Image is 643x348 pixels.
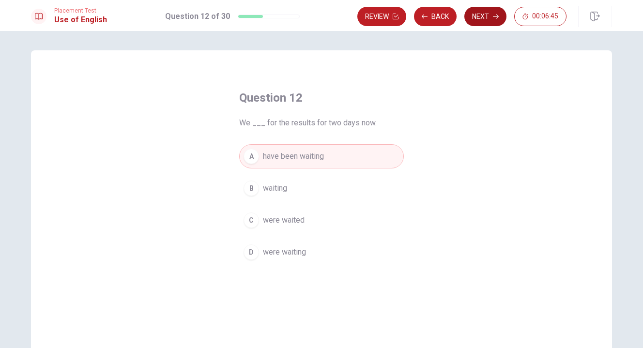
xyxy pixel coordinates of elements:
button: Back [414,7,457,26]
span: 00:06:45 [532,13,558,20]
button: Review [357,7,406,26]
h1: Question 12 of 30 [165,11,230,22]
div: C [244,212,259,228]
button: Bwaiting [239,176,404,200]
span: have been waiting [263,151,324,162]
span: We ___ for the results for two days now. [239,117,404,129]
span: Placement Test [54,7,107,14]
span: were waiting [263,246,306,258]
div: D [244,244,259,260]
button: Ahave been waiting [239,144,404,168]
div: B [244,181,259,196]
span: were waited [263,214,305,226]
div: A [244,149,259,164]
h1: Use of English [54,14,107,26]
span: waiting [263,182,287,194]
h4: Question 12 [239,90,404,106]
button: Cwere waited [239,208,404,232]
button: Dwere waiting [239,240,404,264]
button: 00:06:45 [514,7,566,26]
button: Next [464,7,506,26]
